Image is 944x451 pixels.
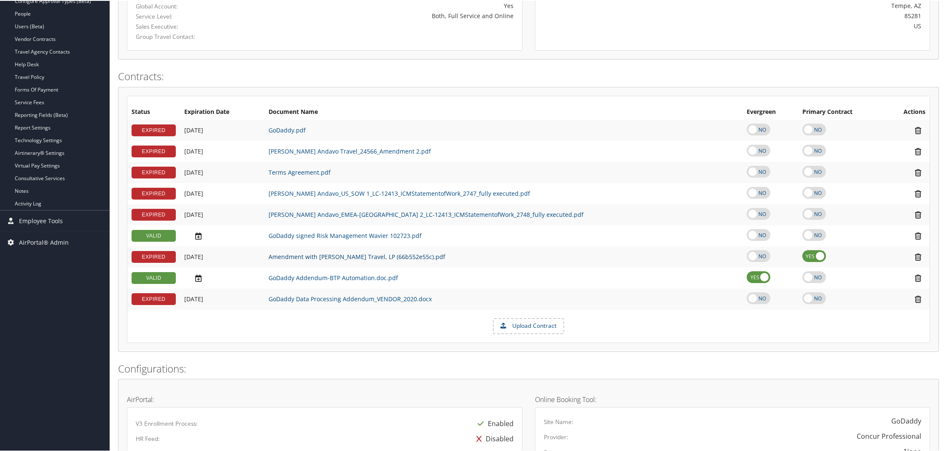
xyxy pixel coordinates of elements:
div: EXPIRED [132,187,176,199]
div: Add/Edit Date [184,231,260,240]
div: EXPIRED [132,250,176,262]
i: Remove Contract [911,273,925,282]
div: EXPIRED [132,292,176,304]
label: Site Name: [544,417,573,425]
div: Add/Edit Date [184,252,260,260]
div: GoDaddy [891,415,921,425]
div: Add/Edit Date [184,210,260,218]
label: Global Account: [136,1,253,10]
label: Service Level: [136,11,253,20]
label: HR Feed: [136,434,160,442]
th: Evergreen [742,104,798,119]
a: [PERSON_NAME] Andavo_US_SOW 1_LC-12413_ICMStatementofWork_2747_fully executed.pdf [269,189,530,197]
div: EXPIRED [132,145,176,157]
a: [PERSON_NAME] Andavo_EMEA-[GEOGRAPHIC_DATA] 2_LC-12413_ICMStatementofWork_2748_fully executed.pdf [269,210,584,218]
label: Group Travel Contact: [136,32,253,40]
span: AirPortal® Admin [19,231,69,252]
a: Terms Agreement.pdf [269,167,331,176]
i: Remove Contract [911,294,925,303]
h4: AirPortal: [127,395,522,402]
th: Document Name [264,104,742,119]
div: Add/Edit Date [184,189,260,197]
div: Enabled [473,415,514,430]
div: Disabled [472,430,514,446]
span: [DATE] [184,252,203,260]
a: GoDaddy.pdf [269,125,306,133]
th: Primary Contract [798,104,885,119]
label: Sales Executive: [136,22,253,30]
div: Add/Edit Date [184,294,260,302]
h2: Contracts: [118,68,939,83]
span: Employee Tools [19,210,63,231]
div: Both, Full Service and Online [266,11,514,19]
div: 85281 [641,11,921,19]
i: Remove Contract [911,189,925,197]
div: Add/Edit Date [184,168,260,176]
div: Concur Professional [857,430,921,440]
a: [PERSON_NAME] Andavo Travel_24566_Amendment 2.pdf [269,146,431,154]
div: EXPIRED [132,124,176,135]
label: Upload Contract [494,318,563,332]
th: Status [127,104,180,119]
div: VALID [132,229,176,241]
div: EXPIRED [132,166,176,178]
div: Add/Edit Date [184,126,260,133]
i: Remove Contract [911,125,925,134]
span: [DATE] [184,146,203,154]
div: Add/Edit Date [184,147,260,154]
div: Tempe, AZ [641,0,921,9]
th: Expiration Date [180,104,264,119]
th: Actions [885,104,930,119]
div: Yes [266,0,514,9]
div: EXPIRED [132,208,176,220]
i: Remove Contract [911,210,925,219]
a: GoDaddy Addendum-BTP Automation.doc.pdf [269,273,398,281]
i: Remove Contract [911,231,925,240]
div: Add/Edit Date [184,273,260,282]
a: GoDaddy Data Processing Addendum_VENDOR_2020.docx [269,294,432,302]
span: [DATE] [184,294,203,302]
div: US [641,21,921,30]
i: Remove Contract [911,146,925,155]
h4: Online Booking Tool: [535,395,931,402]
i: Remove Contract [911,167,925,176]
label: Provider: [544,432,568,440]
div: VALID [132,271,176,283]
span: [DATE] [184,210,203,218]
span: [DATE] [184,125,203,133]
span: [DATE] [184,167,203,176]
label: V3 Enrollment Process: [136,419,198,427]
i: Remove Contract [911,252,925,261]
span: [DATE] [184,189,203,197]
a: GoDaddy signed Risk Management Wavier 102723.pdf [269,231,422,239]
h2: Configurations: [118,361,939,375]
a: Amendment with [PERSON_NAME] Travel, LP (66b552e55c).pdf [269,252,445,260]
